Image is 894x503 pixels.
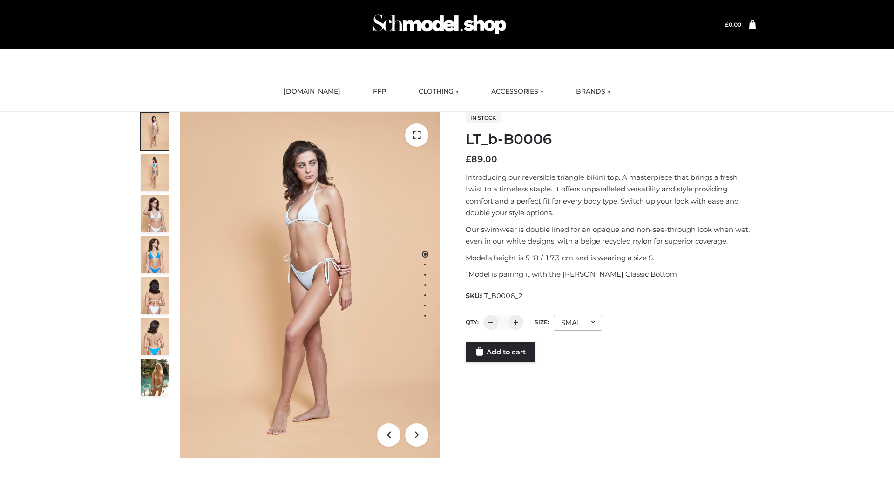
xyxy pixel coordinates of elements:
[466,342,535,362] a: Add to cart
[466,268,756,280] p: *Model is pairing it with the [PERSON_NAME] Classic Bottom
[466,171,756,219] p: Introducing our reversible triangle bikini top. A masterpiece that brings a fresh twist to a time...
[466,290,524,301] span: SKU:
[141,359,169,396] img: Arieltop_CloudNine_AzureSky2.jpg
[554,315,602,331] div: SMALL
[535,319,549,326] label: Size:
[141,318,169,355] img: ArielClassicBikiniTop_CloudNine_AzureSky_OW114ECO_8-scaled.jpg
[725,21,741,28] bdi: 0.00
[466,112,501,123] span: In stock
[481,292,523,300] span: LT_B0006_2
[412,82,466,102] a: CLOTHING
[466,319,479,326] label: QTY:
[366,82,393,102] a: FFP
[466,154,497,164] bdi: 89.00
[725,21,741,28] a: £0.00
[141,236,169,273] img: ArielClassicBikiniTop_CloudNine_AzureSky_OW114ECO_4-scaled.jpg
[484,82,550,102] a: ACCESSORIES
[466,252,756,264] p: Model’s height is 5 ‘8 / 173 cm and is wearing a size S.
[466,131,756,148] h1: LT_b-B0006
[466,224,756,247] p: Our swimwear is double lined for an opaque and non-see-through look when wet, even in our white d...
[466,154,471,164] span: £
[277,82,347,102] a: [DOMAIN_NAME]
[569,82,617,102] a: BRANDS
[141,113,169,150] img: ArielClassicBikiniTop_CloudNine_AzureSky_OW114ECO_1-scaled.jpg
[141,195,169,232] img: ArielClassicBikiniTop_CloudNine_AzureSky_OW114ECO_3-scaled.jpg
[141,154,169,191] img: ArielClassicBikiniTop_CloudNine_AzureSky_OW114ECO_2-scaled.jpg
[725,21,729,28] span: £
[180,112,440,458] img: LT_b-B0006
[370,6,509,43] img: Schmodel Admin 964
[141,277,169,314] img: ArielClassicBikiniTop_CloudNine_AzureSky_OW114ECO_7-scaled.jpg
